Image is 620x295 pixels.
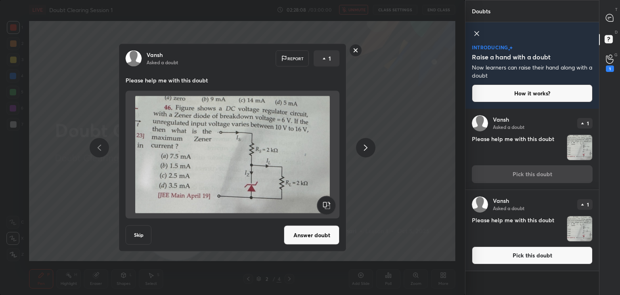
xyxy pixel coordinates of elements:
p: Asked a doubt [147,59,178,65]
h4: Please help me with this doubt [472,216,563,242]
p: Vansh [493,116,509,123]
p: 1 [587,202,589,207]
button: Skip [126,225,151,245]
h5: Raise a hand with a doubt [472,52,551,62]
p: Asked a doubt [493,205,524,211]
button: How it works? [472,84,593,102]
img: 1759661463YGWEJI.jpg [135,94,330,215]
img: large-star.026637fe.svg [509,46,513,50]
img: default.png [126,51,142,67]
p: Vansh [493,198,509,204]
p: Please help me with this doubt [126,76,339,84]
p: 1 [587,121,589,126]
p: Doubts [465,0,497,22]
p: Vansh [147,52,163,58]
p: 1 [329,55,331,63]
p: D [615,29,618,35]
img: default.png [472,196,488,213]
div: Report [276,51,309,67]
p: Now learners can raise their hand along with a doubt [472,63,593,80]
img: 1759661431OVFY74.jpg [567,216,592,241]
button: Pick this doubt [472,247,593,264]
p: introducing [472,45,508,50]
div: 1 [606,65,614,72]
p: Asked a doubt [493,124,524,130]
img: small-star.76a44327.svg [508,48,510,51]
p: T [615,6,618,13]
img: 1759661463YGWEJI.jpg [567,135,592,160]
div: grid [465,109,599,295]
p: G [614,52,618,58]
img: default.png [472,115,488,131]
button: Answer doubt [284,225,339,245]
h4: Please help me with this doubt [472,135,563,160]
